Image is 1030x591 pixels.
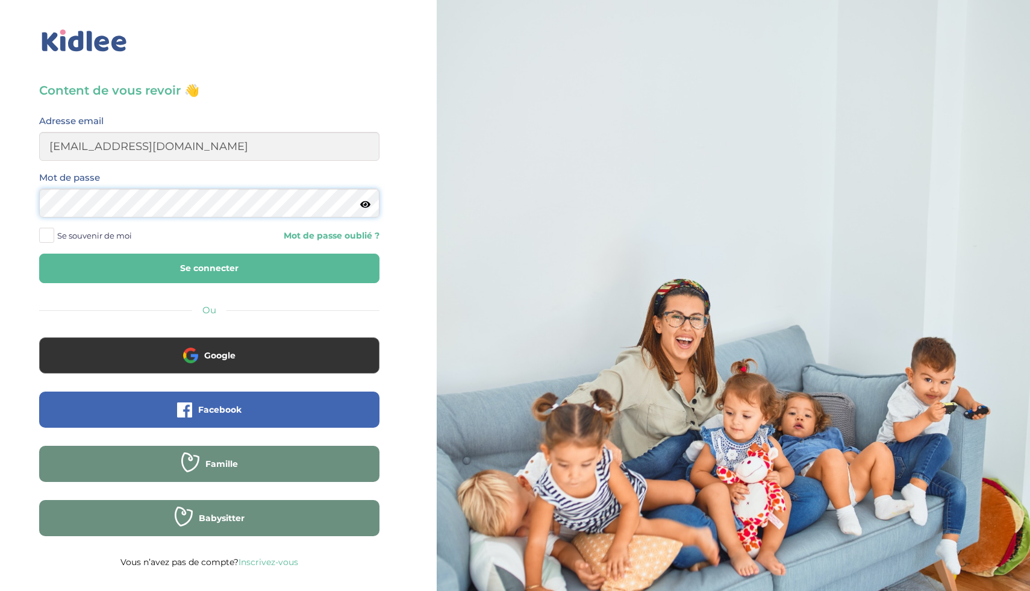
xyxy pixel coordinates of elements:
[198,404,242,416] span: Facebook
[39,358,379,369] a: Google
[39,132,379,161] input: Email
[39,446,379,482] button: Famille
[39,337,379,374] button: Google
[204,349,236,361] span: Google
[39,113,104,129] label: Adresse email
[39,82,379,99] h3: Content de vous revoir 👋
[39,466,379,478] a: Famille
[39,254,379,283] button: Se connecter
[39,500,379,536] button: Babysitter
[39,412,379,424] a: Facebook
[199,512,245,524] span: Babysitter
[39,521,379,532] a: Babysitter
[205,458,238,470] span: Famille
[39,27,130,55] img: logo_kidlee_bleu
[202,304,216,316] span: Ou
[57,228,132,243] span: Se souvenir de moi
[39,554,379,570] p: Vous n’avez pas de compte?
[219,230,380,242] a: Mot de passe oublié ?
[239,557,298,568] a: Inscrivez-vous
[39,392,379,428] button: Facebook
[39,170,100,186] label: Mot de passe
[177,402,192,417] img: facebook.png
[183,348,198,363] img: google.png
